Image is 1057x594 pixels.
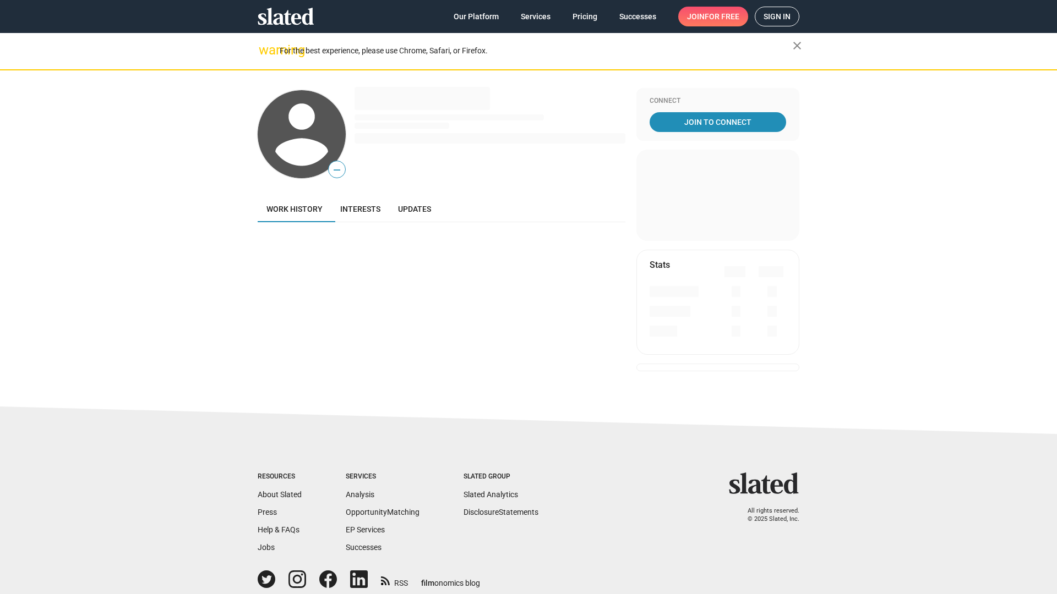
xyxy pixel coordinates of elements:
a: Help & FAQs [258,525,299,534]
span: Interests [340,205,380,213]
a: filmonomics blog [421,569,480,588]
a: Joinfor free [678,7,748,26]
a: Interests [331,196,389,222]
div: Resources [258,472,302,481]
a: Press [258,508,277,516]
mat-card-title: Stats [650,259,670,271]
div: Connect [650,97,786,106]
a: Successes [346,543,382,552]
span: Successes [619,7,656,26]
span: — [329,163,345,177]
a: Jobs [258,543,275,552]
a: Slated Analytics [464,490,518,499]
span: Updates [398,205,431,213]
mat-icon: close [791,39,804,52]
span: film [421,579,434,587]
span: Sign in [764,7,791,26]
p: All rights reserved. © 2025 Slated, Inc. [736,507,799,523]
div: Services [346,472,419,481]
a: Analysis [346,490,374,499]
a: DisclosureStatements [464,508,538,516]
a: RSS [381,571,408,588]
span: Work history [266,205,323,213]
a: Updates [389,196,440,222]
a: Join To Connect [650,112,786,132]
span: Services [521,7,551,26]
a: Work history [258,196,331,222]
span: for free [705,7,739,26]
span: Join To Connect [652,112,784,132]
div: Slated Group [464,472,538,481]
mat-icon: warning [259,43,272,57]
a: Sign in [755,7,799,26]
a: Services [512,7,559,26]
a: Pricing [564,7,606,26]
a: EP Services [346,525,385,534]
span: Our Platform [454,7,499,26]
div: For the best experience, please use Chrome, Safari, or Firefox. [280,43,793,58]
a: About Slated [258,490,302,499]
span: Join [687,7,739,26]
a: Successes [611,7,665,26]
span: Pricing [573,7,597,26]
a: Our Platform [445,7,508,26]
a: OpportunityMatching [346,508,419,516]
